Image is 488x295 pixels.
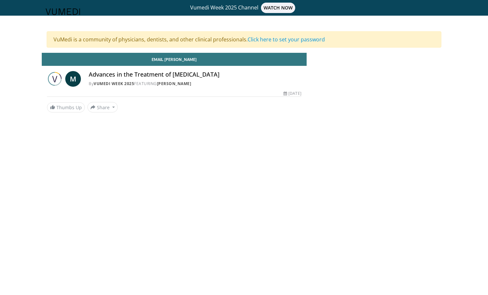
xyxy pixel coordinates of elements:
[47,102,85,112] a: Thumbs Up
[42,53,307,66] a: Email [PERSON_NAME]
[89,81,301,87] div: By FEATURING
[157,81,191,86] a: [PERSON_NAME]
[89,71,301,78] h4: Advances in the Treatment of [MEDICAL_DATA]
[65,71,81,87] a: M
[47,31,441,48] div: VuMedi is a community of physicians, dentists, and other clinical professionals.
[87,102,118,112] button: Share
[94,81,134,86] a: Vumedi Week 2025
[47,71,63,87] img: Vumedi Week 2025
[283,91,301,96] div: [DATE]
[46,8,80,15] img: VuMedi Logo
[248,36,325,43] a: Click here to set your password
